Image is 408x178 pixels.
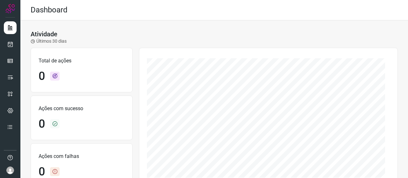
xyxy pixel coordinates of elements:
h2: Dashboard [31,5,68,15]
p: Ações com falhas [39,153,125,160]
h1: 0 [39,117,45,131]
p: Últimos 30 dias [31,38,67,45]
p: Total de ações [39,57,125,65]
h3: Atividade [31,30,57,38]
img: avatar-user-boy.jpg [6,167,14,174]
img: Logo [5,4,15,13]
h1: 0 [39,69,45,83]
p: Ações com sucesso [39,105,125,112]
